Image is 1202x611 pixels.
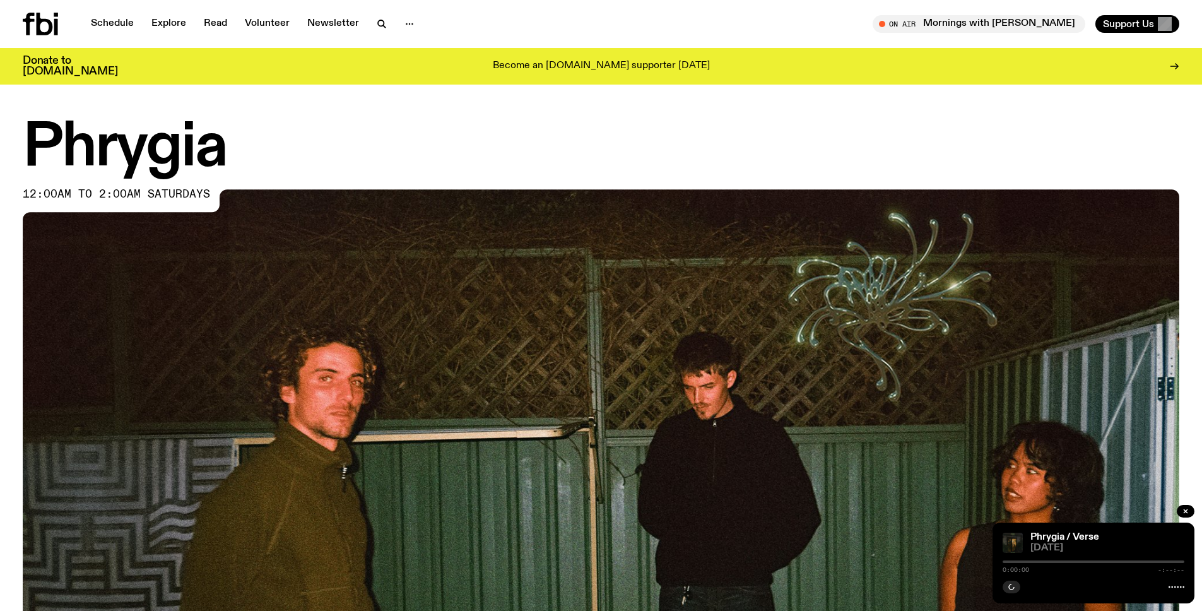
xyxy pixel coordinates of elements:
[300,15,367,33] a: Newsletter
[23,56,118,77] h3: Donate to [DOMAIN_NAME]
[493,61,710,72] p: Become an [DOMAIN_NAME] supporter [DATE]
[1103,18,1154,30] span: Support Us
[1095,15,1179,33] button: Support Us
[1030,532,1099,542] a: Phrygia / Verse
[873,15,1085,33] button: On AirMornings with [PERSON_NAME]
[1030,543,1184,553] span: [DATE]
[144,15,194,33] a: Explore
[1158,567,1184,573] span: -:--:--
[23,120,1179,177] h1: Phrygia
[196,15,235,33] a: Read
[83,15,141,33] a: Schedule
[237,15,297,33] a: Volunteer
[23,189,210,199] span: 12:00am to 2:00am saturdays
[1003,567,1029,573] span: 0:00:00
